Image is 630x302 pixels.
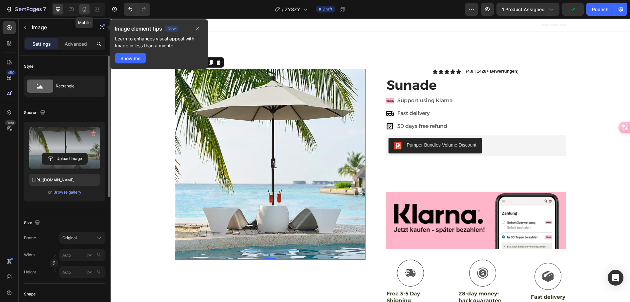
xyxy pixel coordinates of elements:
img: CIumv63twf4CEAE=.png [283,123,291,131]
input: px% [59,266,105,278]
span: 1 product assigned [502,6,545,13]
span: or [48,188,52,196]
label: Width [24,252,35,258]
span: ZYSZY [285,6,300,13]
button: Browse gallery [53,189,82,196]
label: Height [24,269,36,275]
img: gempages-564648904994325266-bf3c34e0-7973-4bab-8ed9-29719783392b-1.webp [275,174,455,231]
strong: 28-day money-back guarantee [348,272,391,285]
button: 7 [3,3,49,16]
div: Shape [24,291,36,297]
p: 30 days free refund [287,104,342,112]
div: Pumper Bundles Volume Discount [296,123,366,130]
button: Upload Image [42,153,88,165]
button: Publish [586,3,614,16]
a: Sunade [275,58,455,76]
button: Original [59,232,105,244]
p: 7 [43,5,46,13]
button: px [95,251,103,259]
div: 450 [6,70,16,75]
div: % [97,252,101,258]
p: Fast delivery [287,91,342,99]
span: Original [62,235,77,241]
div: Publish [592,6,608,13]
div: Source [24,108,47,117]
p: Fast delivery [420,275,455,282]
button: px [95,268,103,276]
span: / [282,6,283,13]
strong: 4.8 | 1428+ Bewertungen [357,50,406,55]
div: px [87,269,92,275]
div: % [97,269,101,275]
div: Undo/Redo [124,3,150,16]
p: Image [32,23,88,31]
span: Draft [323,6,332,12]
div: Beta [5,120,16,126]
button: % [86,251,94,259]
input: px% [59,249,105,261]
div: Browse gallery [53,189,81,195]
button: Pumper Bundles Volume Discount [278,119,371,135]
div: ADD TO CART [344,148,387,156]
p: Support using Klarna [287,78,342,86]
p: Settings [32,40,51,47]
p: Free 3-5 Day Shipping [276,272,324,286]
button: ADD TO CART [275,142,455,163]
div: Style [24,63,33,69]
div: Size [24,219,41,227]
button: % [86,268,94,276]
label: Frame [24,235,36,241]
p: ( ) [355,50,408,56]
div: Open Intercom Messenger [608,270,623,286]
input: https://example.com/image.jpg [29,174,100,186]
p: Advanced [65,40,87,47]
iframe: Design area [111,18,630,302]
button: 1 product assigned [496,3,559,16]
div: px [87,252,92,258]
div: Rectangle [56,79,96,94]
